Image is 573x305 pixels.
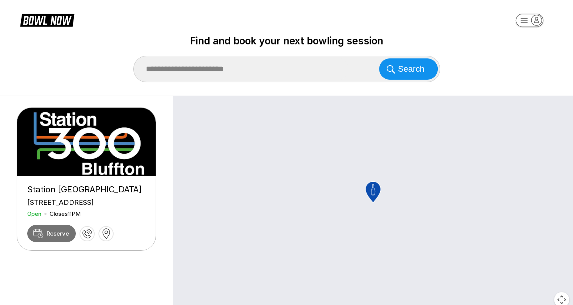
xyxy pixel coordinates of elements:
button: Search [379,58,438,80]
div: Station [GEOGRAPHIC_DATA] [27,184,145,195]
gmp-advanced-marker: Station 300 Bluffton [360,179,386,206]
div: [STREET_ADDRESS] [27,198,145,206]
div: Closes 11PM [50,210,81,217]
span: Search [398,64,425,74]
img: Station 300 Bluffton [17,108,156,176]
span: Reserve [47,230,69,237]
div: Open [27,210,41,217]
a: Reserve [27,225,76,242]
